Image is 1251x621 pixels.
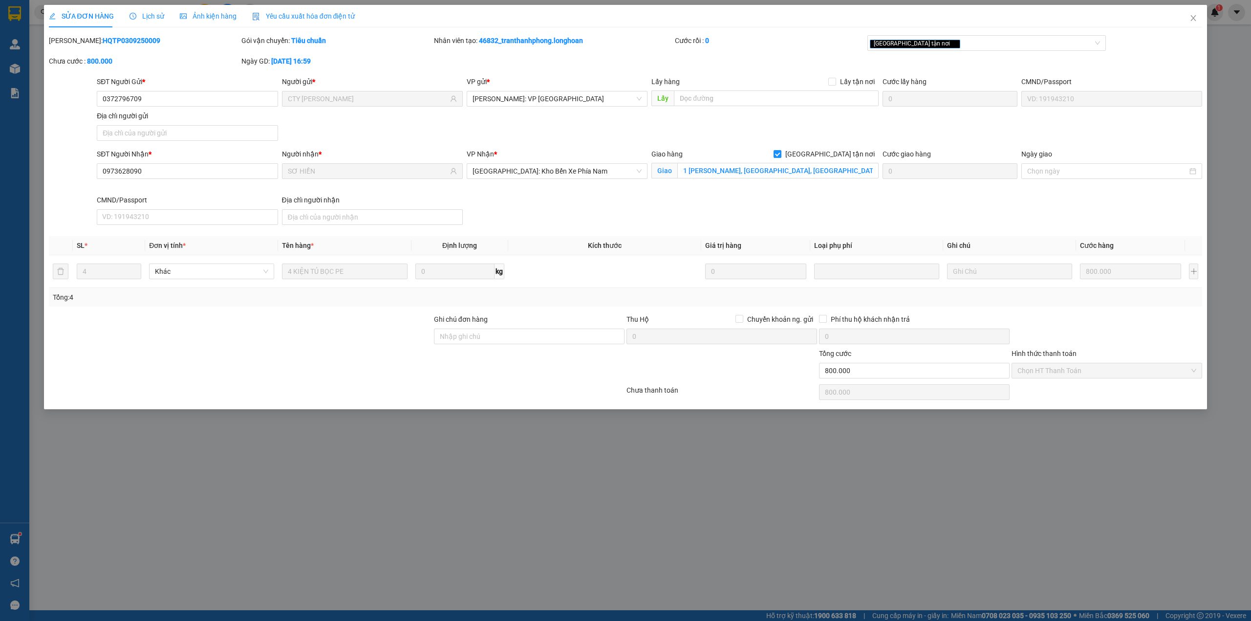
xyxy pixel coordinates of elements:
span: user [450,95,457,102]
span: Kích thước [588,242,622,249]
span: Chuyển khoản ng. gửi [743,314,817,325]
span: Nha Trang: Kho Bến Xe Phía Nam [473,164,642,178]
label: Cước lấy hàng [883,78,927,86]
span: Lấy [651,90,674,106]
label: Ghi chú đơn hàng [434,315,488,323]
span: Ảnh kiện hàng [180,12,237,20]
button: plus [1189,264,1198,279]
div: Chưa thanh toán [625,385,818,402]
span: Thu Hộ [626,315,649,323]
b: 0 [705,37,709,44]
label: Cước giao hàng [883,150,931,158]
span: picture [180,13,187,20]
img: icon [252,13,260,21]
div: Địa chỉ người nhận [282,195,463,205]
b: HQTP0309250009 [103,37,160,44]
span: Định lượng [442,242,477,249]
span: Hồ Chí Minh: VP Quận Tân Phú [473,91,642,106]
label: Ngày giao [1021,150,1052,158]
th: Ghi chú [943,236,1076,255]
button: delete [53,264,68,279]
input: Ngày giao [1027,166,1187,177]
div: [PERSON_NAME]: [49,35,239,46]
div: Gói vận chuyển: [241,35,432,46]
span: Giao [651,163,677,178]
div: SĐT Người Nhận [97,149,278,159]
input: Ghi chú đơn hàng [434,329,625,344]
span: edit [49,13,56,20]
div: Chưa cước : [49,56,239,67]
span: Cước hàng [1080,242,1114,249]
input: Cước giao hàng [883,163,1017,179]
b: Tiêu chuẩn [291,37,326,44]
input: Tên người gửi [288,93,448,104]
div: CMND/Passport [97,195,278,205]
span: kg [495,264,504,279]
b: [DATE] 16:59 [271,57,311,65]
span: SL [77,242,85,249]
input: VD: 191943210 [1021,91,1202,107]
input: Giao tận nơi [677,163,879,178]
span: Phí thu hộ khách nhận trả [827,314,914,325]
div: Địa chỉ người gửi [97,111,278,121]
span: Tên hàng [282,242,314,249]
span: [GEOGRAPHIC_DATA] tận nơi [870,40,960,48]
span: Tổng cước [819,350,851,357]
span: Giá trị hàng [705,242,741,249]
span: Khác [155,264,268,279]
div: Cước rồi : [675,35,865,46]
b: 800.000 [87,57,112,65]
span: user [450,168,457,175]
span: Đơn vị tính [149,242,186,249]
input: Dọc đường [674,90,879,106]
input: 0 [705,264,806,279]
span: close [951,41,956,46]
span: [GEOGRAPHIC_DATA] tận nơi [781,149,879,159]
span: close [1189,14,1197,22]
b: 46832_tranthanhphong.longhoan [479,37,583,44]
input: Địa chỉ của người nhận [282,209,463,225]
span: clock-circle [129,13,136,20]
button: Close [1180,5,1207,32]
span: Giao hàng [651,150,683,158]
span: Lấy tận nơi [836,76,879,87]
div: Tổng: 4 [53,292,482,303]
span: VP Nhận [467,150,494,158]
input: Ghi Chú [947,264,1072,279]
input: Tên người nhận [288,166,448,177]
span: Chọn HT Thanh Toán [1017,363,1196,378]
span: Yêu cầu xuất hóa đơn điện tử [252,12,355,20]
div: CMND/Passport [1021,76,1202,87]
input: Cước lấy hàng [883,91,1017,107]
span: Lịch sử [129,12,164,20]
span: SỬA ĐƠN HÀNG [49,12,114,20]
div: Người nhận [282,149,463,159]
div: SĐT Người Gửi [97,76,278,87]
input: VD: Bàn, Ghế [282,264,407,279]
div: Ngày GD: [241,56,432,67]
th: Loại phụ phí [810,236,943,255]
div: Nhân viên tạo: [434,35,673,46]
input: Địa chỉ của người gửi [97,125,278,141]
label: Hình thức thanh toán [1012,350,1077,357]
span: Lấy hàng [651,78,680,86]
div: Người gửi [282,76,463,87]
div: VP gửi [467,76,647,87]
